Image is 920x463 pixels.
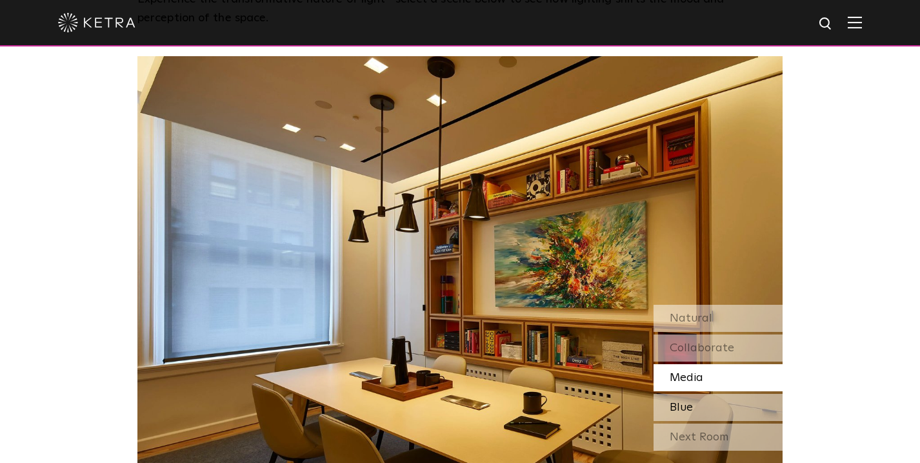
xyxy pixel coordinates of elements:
span: Collaborate [670,342,734,354]
img: search icon [818,16,834,32]
span: Natural [670,313,712,324]
span: Blue [670,402,693,413]
div: Next Room [654,424,783,451]
img: ketra-logo-2019-white [58,13,135,32]
img: Hamburger%20Nav.svg [848,16,862,28]
span: Media [670,372,703,384]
